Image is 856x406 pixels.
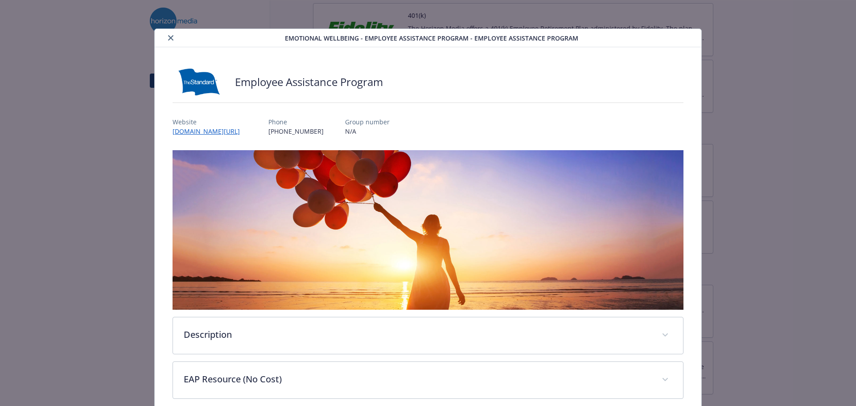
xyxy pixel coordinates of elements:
[173,362,683,398] div: EAP Resource (No Cost)
[173,117,247,127] p: Website
[184,373,651,386] p: EAP Resource (No Cost)
[173,317,683,354] div: Description
[268,127,324,136] p: [PHONE_NUMBER]
[173,69,226,95] img: Standard Insurance Company
[268,117,324,127] p: Phone
[165,33,176,43] button: close
[345,127,390,136] p: N/A
[235,74,383,90] h2: Employee Assistance Program
[173,150,684,310] img: banner
[184,328,651,341] p: Description
[345,117,390,127] p: Group number
[173,127,247,135] a: [DOMAIN_NAME][URL]
[285,33,578,43] span: Emotional Wellbeing - Employee Assistance Program - Employee Assistance Program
